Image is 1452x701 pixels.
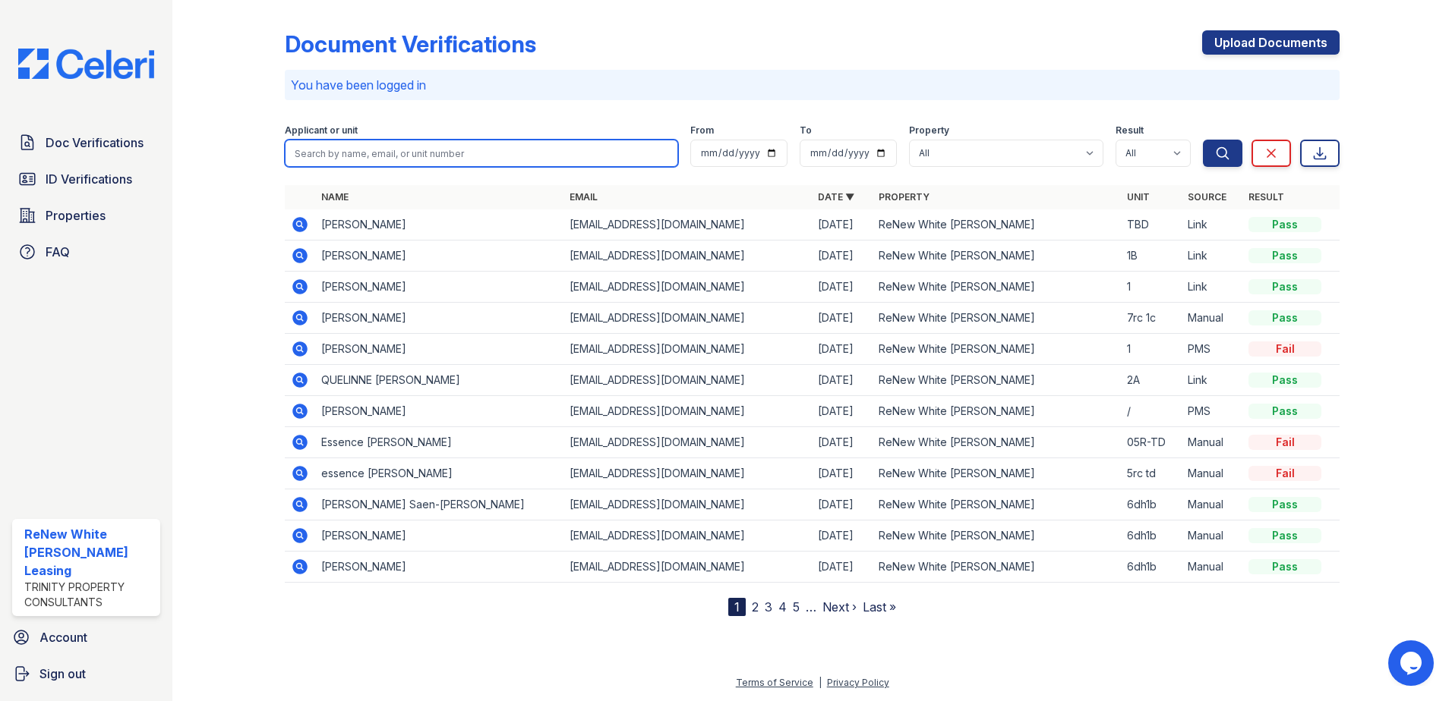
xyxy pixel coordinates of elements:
[1121,272,1182,303] td: 1
[1248,435,1321,450] div: Fail
[806,598,816,616] span: …
[812,240,873,272] td: [DATE]
[570,191,598,203] a: Email
[1248,466,1321,481] div: Fail
[1248,191,1284,203] a: Result
[563,489,812,520] td: [EMAIL_ADDRESS][DOMAIN_NAME]
[812,489,873,520] td: [DATE]
[728,598,746,616] div: 1
[285,124,358,137] label: Applicant or unit
[563,240,812,272] td: [EMAIL_ADDRESS][DOMAIN_NAME]
[812,303,873,334] td: [DATE]
[863,599,896,615] a: Last »
[1248,404,1321,419] div: Pass
[315,272,563,303] td: [PERSON_NAME]
[46,170,132,188] span: ID Verifications
[1182,303,1242,334] td: Manual
[1248,373,1321,388] div: Pass
[873,552,1121,583] td: ReNew White [PERSON_NAME]
[12,127,160,158] a: Doc Verifications
[1248,559,1321,574] div: Pass
[1182,365,1242,396] td: Link
[1182,552,1242,583] td: Manual
[812,334,873,365] td: [DATE]
[285,140,678,167] input: Search by name, email, or unit number
[1202,30,1340,55] a: Upload Documents
[12,237,160,267] a: FAQ
[315,427,563,458] td: Essence [PERSON_NAME]
[873,334,1121,365] td: ReNew White [PERSON_NAME]
[827,677,889,688] a: Privacy Policy
[563,520,812,552] td: [EMAIL_ADDRESS][DOMAIN_NAME]
[1182,240,1242,272] td: Link
[1248,528,1321,543] div: Pass
[1182,209,1242,240] td: Link
[873,303,1121,334] td: ReNew White [PERSON_NAME]
[812,427,873,458] td: [DATE]
[1121,489,1182,520] td: 6dh1b
[1121,458,1182,489] td: 5rc td
[46,243,70,261] span: FAQ
[1248,497,1321,512] div: Pass
[315,209,563,240] td: [PERSON_NAME]
[315,520,563,552] td: [PERSON_NAME]
[812,552,873,583] td: [DATE]
[1248,310,1321,325] div: Pass
[819,677,822,688] div: |
[873,272,1121,303] td: ReNew White [PERSON_NAME]
[812,396,873,427] td: [DATE]
[1182,334,1242,365] td: PMS
[6,622,166,652] a: Account
[1121,520,1182,552] td: 6dh1b
[765,599,772,615] a: 3
[1182,520,1242,552] td: Manual
[315,552,563,583] td: [PERSON_NAME]
[1182,489,1242,520] td: Manual
[1116,124,1144,137] label: Result
[563,334,812,365] td: [EMAIL_ADDRESS][DOMAIN_NAME]
[1121,365,1182,396] td: 2A
[812,209,873,240] td: [DATE]
[1248,217,1321,232] div: Pass
[1127,191,1150,203] a: Unit
[1121,396,1182,427] td: /
[822,599,857,615] a: Next ›
[909,124,949,137] label: Property
[315,334,563,365] td: [PERSON_NAME]
[6,659,166,689] button: Sign out
[6,49,166,79] img: CE_Logo_Blue-a8612792a0a2168367f1c8372b55b34899dd931a85d93a1a3d3e32e68fde9ad4.png
[812,458,873,489] td: [DATE]
[873,396,1121,427] td: ReNew White [PERSON_NAME]
[1248,248,1321,263] div: Pass
[563,303,812,334] td: [EMAIL_ADDRESS][DOMAIN_NAME]
[39,665,86,683] span: Sign out
[873,240,1121,272] td: ReNew White [PERSON_NAME]
[285,30,536,58] div: Document Verifications
[873,365,1121,396] td: ReNew White [PERSON_NAME]
[24,580,154,610] div: Trinity Property Consultants
[812,365,873,396] td: [DATE]
[752,599,759,615] a: 2
[873,458,1121,489] td: ReNew White [PERSON_NAME]
[563,427,812,458] td: [EMAIL_ADDRESS][DOMAIN_NAME]
[563,458,812,489] td: [EMAIL_ADDRESS][DOMAIN_NAME]
[315,396,563,427] td: [PERSON_NAME]
[315,240,563,272] td: [PERSON_NAME]
[315,365,563,396] td: QUELINNE [PERSON_NAME]
[1182,458,1242,489] td: Manual
[315,489,563,520] td: [PERSON_NAME] Saen-[PERSON_NAME]
[563,209,812,240] td: [EMAIL_ADDRESS][DOMAIN_NAME]
[873,489,1121,520] td: ReNew White [PERSON_NAME]
[1248,341,1321,357] div: Fail
[793,599,800,615] a: 5
[1248,279,1321,294] div: Pass
[1182,272,1242,303] td: Link
[321,191,349,203] a: Name
[1388,640,1437,686] iframe: chat widget
[291,76,1334,94] p: You have been logged in
[818,191,854,203] a: Date ▼
[1121,552,1182,583] td: 6dh1b
[315,303,563,334] td: [PERSON_NAME]
[1121,427,1182,458] td: 05R-TD
[812,520,873,552] td: [DATE]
